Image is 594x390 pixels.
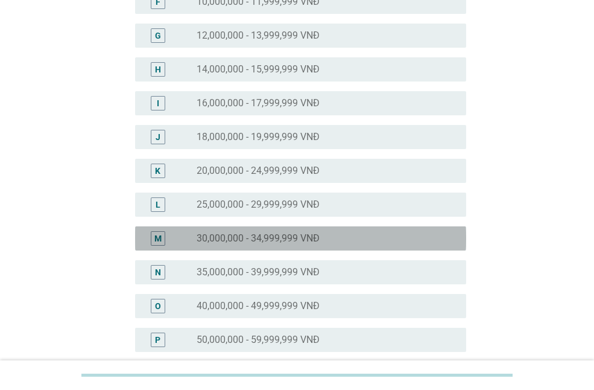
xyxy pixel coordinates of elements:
[155,29,161,42] div: G
[197,232,320,245] label: 30,000,000 - 34,999,999 VNĐ
[197,97,320,109] label: 16,000,000 - 17,999,999 VNĐ
[155,333,160,346] div: P
[197,300,320,312] label: 40,000,000 - 49,999,999 VNĐ
[197,266,320,278] label: 35,000,000 - 39,999,999 VNĐ
[197,334,320,346] label: 50,000,000 - 59,999,999 VNĐ
[197,165,320,177] label: 20,000,000 - 24,999,999 VNĐ
[197,131,320,143] label: 18,000,000 - 19,999,999 VNĐ
[197,199,320,211] label: 25,000,000 - 29,999,999 VNĐ
[157,97,159,109] div: I
[155,63,161,75] div: H
[197,30,320,42] label: 12,000,000 - 13,999,999 VNĐ
[155,266,161,278] div: N
[197,63,320,75] label: 14,000,000 - 15,999,999 VNĐ
[154,232,162,245] div: M
[156,198,160,211] div: L
[155,299,161,312] div: O
[156,130,160,143] div: J
[155,164,160,177] div: K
